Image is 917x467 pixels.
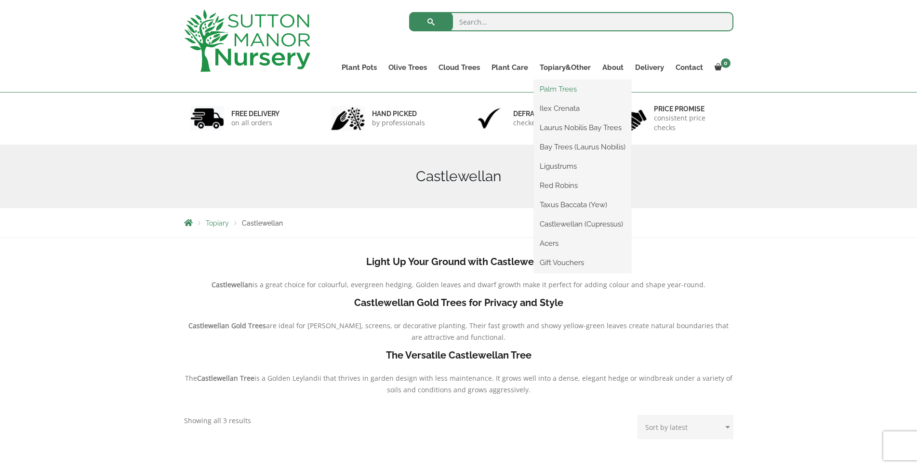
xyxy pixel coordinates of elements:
span: are ideal for [PERSON_NAME], screens, or decorative planting. Their fast growth and showy yellow-... [266,321,729,342]
p: on all orders [231,118,279,128]
b: Castlewellan [212,280,253,289]
a: Delivery [629,61,670,74]
a: Castlewellan (Cupressus) [534,217,631,231]
select: Shop order [638,415,733,439]
img: 2.jpg [331,106,365,131]
span: Castlewellan [242,219,283,227]
p: checked & Licensed [513,118,577,128]
h6: hand picked [372,109,425,118]
nav: Breadcrumbs [184,219,733,227]
a: Ligustrums [534,159,631,173]
a: Contact [670,61,709,74]
b: The Versatile Castlewellan Tree [386,349,532,361]
a: Ilex Crenata [534,101,631,116]
a: Acers [534,236,631,251]
img: logo [184,10,310,72]
p: by professionals [372,118,425,128]
span: The [185,374,197,383]
a: Palm Trees [534,82,631,96]
a: Gift Vouchers [534,255,631,270]
p: consistent price checks [654,113,727,133]
img: 1.jpg [190,106,224,131]
a: Topiary&Other [534,61,597,74]
a: Bay Trees (Laurus Nobilis) [534,140,631,154]
h1: Castlewellan [184,168,733,185]
h6: Defra approved [513,109,577,118]
b: Castlewellan Gold Trees [188,321,266,330]
a: About [597,61,629,74]
p: Showing all 3 results [184,415,251,427]
span: 0 [721,58,731,68]
a: Taxus Baccata (Yew) [534,198,631,212]
a: Plant Pots [336,61,383,74]
a: Topiary [206,219,229,227]
a: Red Robins [534,178,631,193]
a: Plant Care [486,61,534,74]
input: Search... [409,12,733,31]
b: Castlewellan Tree [197,374,254,383]
b: Light Up Your Ground with Castlewellan [366,256,551,267]
h6: Price promise [654,105,727,113]
img: 3.jpg [472,106,506,131]
b: Castlewellan Gold Trees for Privacy and Style [354,297,563,308]
span: is a great choice for colourful, evergreen hedging. Golden leaves and dwarf growth make it perfec... [253,280,705,289]
a: Cloud Trees [433,61,486,74]
a: 0 [709,61,733,74]
h6: FREE DELIVERY [231,109,279,118]
a: Laurus Nobilis Bay Trees [534,120,631,135]
span: is a Golden Leylandii that thrives in garden design with less maintenance. It grows well into a d... [254,374,732,394]
a: Olive Trees [383,61,433,74]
